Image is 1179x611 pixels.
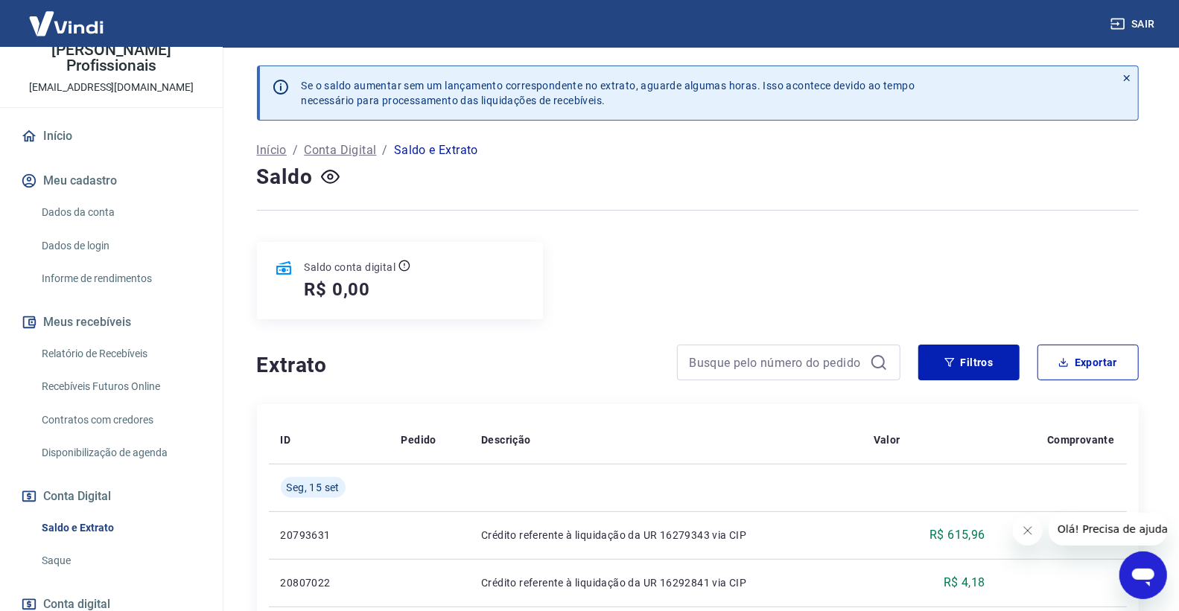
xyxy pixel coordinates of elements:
[36,513,205,543] a: Saldo e Extrato
[36,546,205,576] a: Saque
[257,141,287,159] a: Início
[36,438,205,468] a: Disponibilização de agenda
[29,80,194,95] p: [EMAIL_ADDRESS][DOMAIN_NAME]
[401,432,436,447] p: Pedido
[36,371,205,402] a: Recebíveis Futuros Online
[18,306,205,339] button: Meus recebíveis
[1049,513,1167,546] iframe: Mensagem da empresa
[257,162,313,192] h4: Saldo
[36,197,205,228] a: Dados da conta
[305,260,396,275] p: Saldo conta digital
[36,263,205,294] a: Informe de rendimentos
[1108,10,1161,38] button: Sair
[1047,432,1114,447] p: Comprovante
[690,351,864,374] input: Busque pelo número do pedido
[481,575,850,590] p: Crédito referente à liquidação da UR 16292841 via CIP
[383,141,388,159] p: /
[304,141,376,159] a: Conta Digital
[18,1,115,46] img: Vindi
[281,575,378,590] p: 20807022
[18,120,205,153] a: Início
[36,339,205,369] a: Relatório de Recebíveis
[9,10,125,22] span: Olá! Precisa de ajuda?
[1119,551,1167,599] iframe: Botão para abrir a janela de mensagens
[944,574,985,592] p: R$ 4,18
[1037,345,1139,380] button: Exportar
[287,480,340,495] span: Seg, 15 set
[394,141,478,159] p: Saldo e Extrato
[281,432,291,447] p: ID
[281,528,378,543] p: 20793631
[918,345,1020,380] button: Filtros
[18,480,205,513] button: Conta Digital
[305,278,371,301] h5: R$ 0,00
[929,526,985,544] p: R$ 615,96
[302,78,915,108] p: Se o saldo aumentar sem um lançamento correspondente no extrato, aguarde algumas horas. Isso acon...
[257,351,659,380] h4: Extrato
[36,231,205,261] a: Dados de login
[481,432,531,447] p: Descrição
[36,405,205,435] a: Contratos com credores
[1013,516,1043,546] iframe: Fechar mensagem
[12,42,211,74] p: [PERSON_NAME] Profissionais
[18,164,205,197] button: Meu cadastro
[481,528,850,543] p: Crédito referente à liquidação da UR 16279343 via CIP
[293,141,298,159] p: /
[874,432,900,447] p: Valor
